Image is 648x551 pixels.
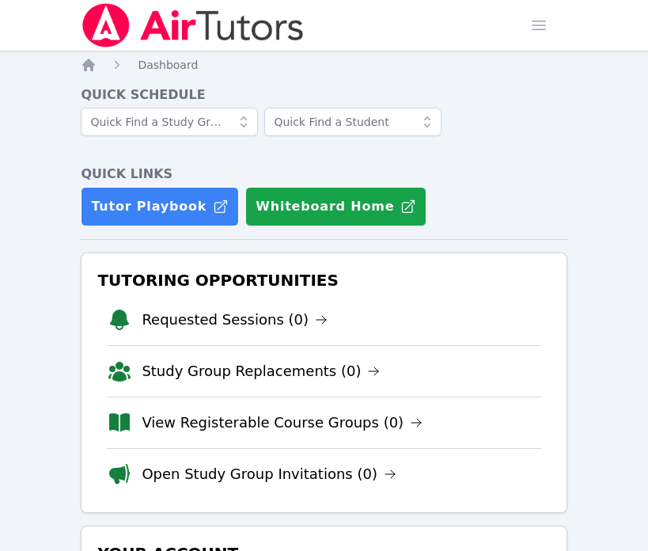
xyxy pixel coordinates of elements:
img: Air Tutors [81,3,305,47]
a: Tutor Playbook [81,187,239,226]
a: Dashboard [138,57,198,73]
a: Open Study Group Invitations (0) [142,463,396,485]
a: View Registerable Course Groups (0) [142,412,423,434]
a: Requested Sessions (0) [142,309,328,331]
input: Quick Find a Student [264,108,441,136]
h3: Tutoring Opportunities [94,266,553,294]
a: Study Group Replacements (0) [142,360,380,382]
button: Whiteboard Home [245,187,426,226]
h4: Quick Schedule [81,85,567,104]
span: Dashboard [138,59,198,71]
nav: Breadcrumb [81,57,567,73]
h4: Quick Links [81,165,567,184]
input: Quick Find a Study Group [81,108,258,136]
